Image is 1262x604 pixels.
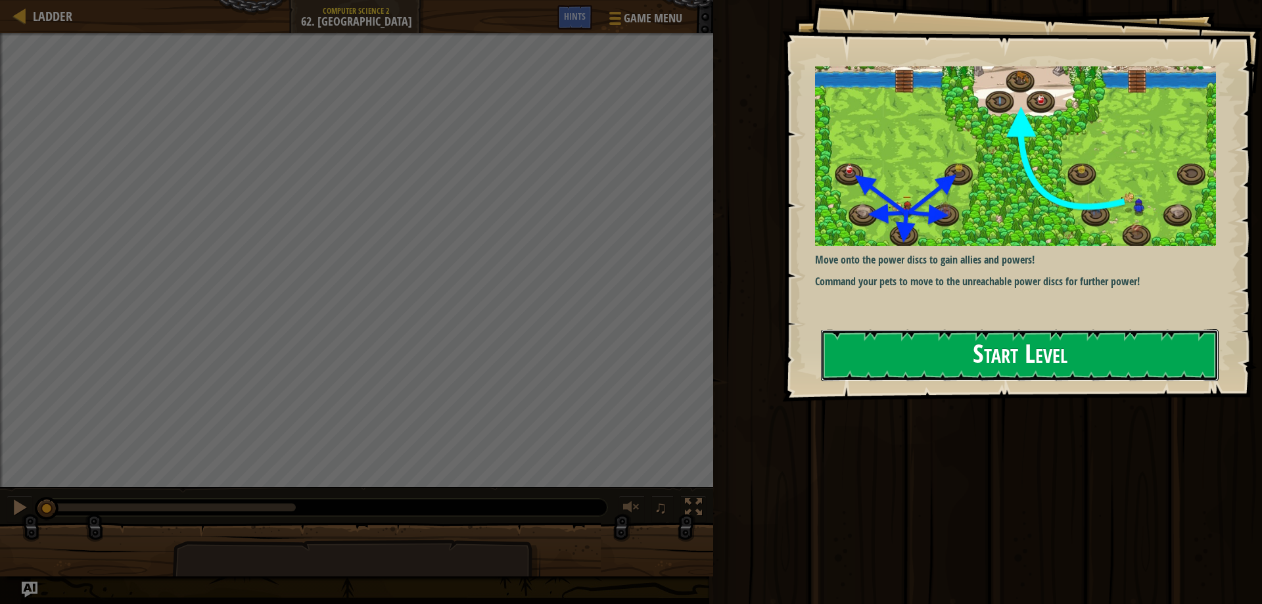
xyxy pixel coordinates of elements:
img: Power peak [815,66,1226,246]
button: Game Menu [599,5,690,36]
span: ♫ [654,498,667,517]
span: Game Menu [624,10,682,27]
button: ♫ [651,496,674,523]
a: Ladder [26,7,72,25]
button: Start Level [821,329,1219,381]
p: Command your pets to move to the unreachable power discs for further power! [815,274,1226,289]
span: Ladder [33,7,72,25]
button: Ask AI [22,582,37,597]
button: Toggle fullscreen [680,496,707,523]
p: Move onto the power discs to gain allies and powers! [815,252,1226,267]
button: Ctrl + P: Pause [7,496,33,523]
button: Adjust volume [619,496,645,523]
span: Hints [564,10,586,22]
